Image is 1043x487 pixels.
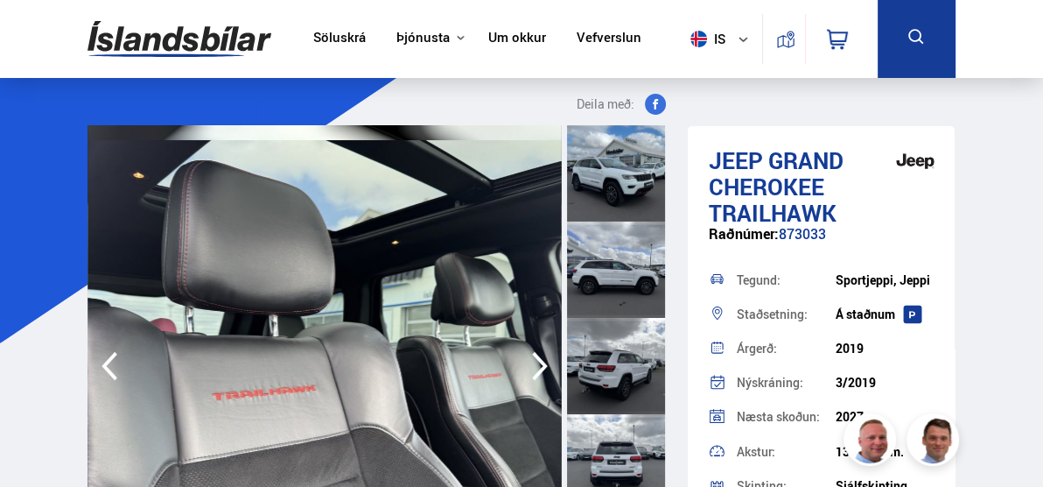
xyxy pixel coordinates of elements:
[737,377,836,389] div: Nýskráning:
[488,30,546,48] a: Um okkur
[559,94,673,115] button: Deila með:
[836,273,934,287] div: Sportjeppi, Jeppi
[737,411,836,423] div: Næsta skoðun:
[709,145,763,176] span: Jeep
[846,416,899,469] img: siFngHWaQ9KaOqBr.png
[836,342,934,356] div: 2019
[909,416,962,469] img: FbJEzSuNWCJXmdc-.webp
[690,31,707,47] img: svg+xml;base64,PHN2ZyB4bWxucz0iaHR0cDovL3d3dy53My5vcmcvMjAwMC9zdmciIHdpZHRoPSI1MTIiIGhlaWdodD0iNT...
[836,410,934,424] div: 2027
[683,13,762,65] button: is
[737,342,836,355] div: Árgerð:
[396,30,450,46] button: Þjónusta
[836,307,934,321] div: Á staðnum
[836,376,934,390] div: 3/2019
[836,445,934,459] div: 133 000 km.
[313,30,366,48] a: Söluskrá
[14,7,66,60] button: Opna LiveChat spjallviðmót
[683,31,727,47] span: is
[87,11,271,67] img: G0Ugv5HjCgRt.svg
[709,224,779,243] span: Raðnúmer:
[577,30,641,48] a: Vefverslun
[889,139,941,183] img: brand logo
[709,145,843,229] span: Grand Cherokee TRAILHAWK
[737,308,836,321] div: Staðsetning:
[709,226,934,260] div: 873033
[737,274,836,286] div: Tegund:
[737,446,836,458] div: Akstur:
[577,94,634,115] span: Deila með:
